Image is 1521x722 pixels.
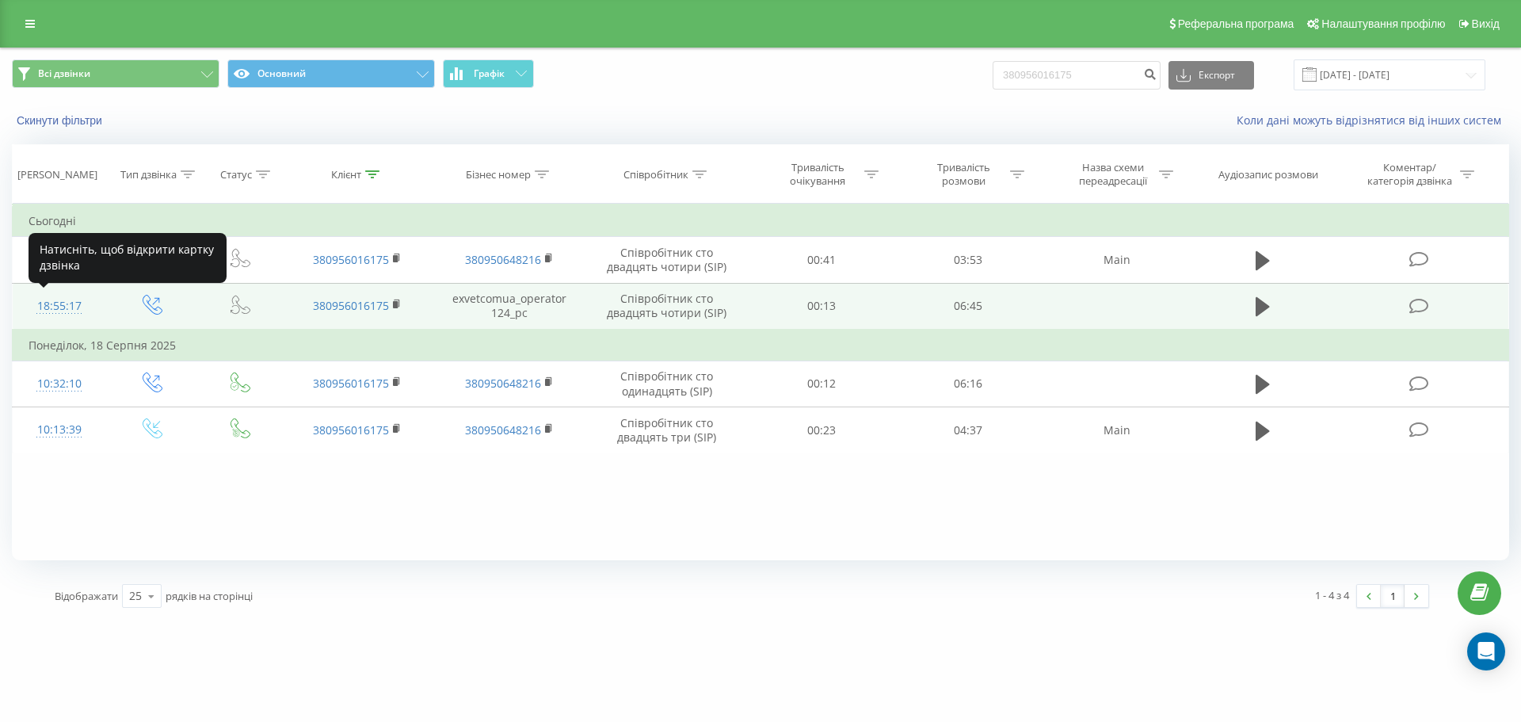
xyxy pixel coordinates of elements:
[1168,61,1254,90] button: Експорт
[129,588,142,604] div: 25
[1237,113,1509,128] a: Коли дані можуть відрізнятися вiд інших систем
[1321,17,1445,30] span: Налаштування профілю
[1070,161,1155,188] div: Назва схеми переадресації
[220,168,252,181] div: Статус
[313,422,389,437] a: 380956016175
[585,283,749,330] td: Співробітник сто двадцять чотири (SIP)
[585,407,749,453] td: Співробітник сто двадцять три (SIP)
[776,161,860,188] div: Тривалість очікування
[29,233,227,283] div: Натисніть, щоб відкрити картку дзвінка
[894,407,1040,453] td: 04:37
[1041,237,1193,283] td: Main
[1178,17,1294,30] span: Реферальна програма
[17,168,97,181] div: [PERSON_NAME]
[1467,632,1505,670] div: Open Intercom Messenger
[313,376,389,391] a: 380956016175
[120,168,177,181] div: Тип дзвінка
[749,283,894,330] td: 00:13
[1472,17,1500,30] span: Вихід
[29,291,90,322] div: 18:55:17
[227,59,435,88] button: Основний
[894,361,1040,407] td: 06:16
[331,168,361,181] div: Клієнт
[921,161,1006,188] div: Тривалість розмови
[749,361,894,407] td: 00:12
[29,369,90,399] div: 10:32:10
[443,59,534,88] button: Графік
[12,59,219,88] button: Всі дзвінки
[1218,168,1318,181] div: Аудіозапис розмови
[623,168,688,181] div: Співробітник
[166,589,253,603] span: рядків на сторінці
[55,589,118,603] span: Відображати
[13,330,1509,361] td: Понеділок, 18 Серпня 2025
[474,68,505,79] span: Графік
[585,361,749,407] td: Співробітник сто одинадцять (SIP)
[993,61,1161,90] input: Пошук за номером
[465,252,541,267] a: 380950648216
[894,283,1040,330] td: 06:45
[465,376,541,391] a: 380950648216
[466,168,531,181] div: Бізнес номер
[433,283,585,330] td: exvetcomua_operator124_pc
[1363,161,1456,188] div: Коментар/категорія дзвінка
[313,298,389,313] a: 380956016175
[313,252,389,267] a: 380956016175
[749,237,894,283] td: 00:41
[1041,407,1193,453] td: Main
[12,113,110,128] button: Скинути фільтри
[894,237,1040,283] td: 03:53
[749,407,894,453] td: 00:23
[38,67,90,80] span: Всі дзвінки
[585,237,749,283] td: Співробітник сто двадцять чотири (SIP)
[13,205,1509,237] td: Сьогодні
[1315,587,1349,603] div: 1 - 4 з 4
[1381,585,1405,607] a: 1
[465,422,541,437] a: 380950648216
[29,414,90,445] div: 10:13:39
